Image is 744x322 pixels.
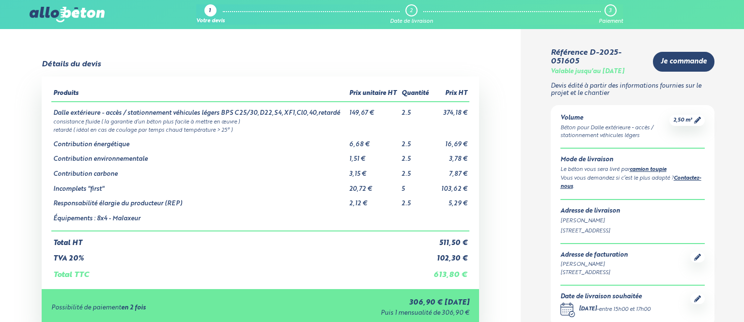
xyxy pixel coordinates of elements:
[400,178,431,193] td: 5
[560,124,669,140] div: Béton pour Dalle extérieure - accès / stationnement véhicules légers
[560,217,705,225] div: [PERSON_NAME]
[431,86,469,102] th: Prix HT
[347,86,400,102] th: Prix unitaire HT
[51,86,347,102] th: Produits
[400,193,431,208] td: 2.5
[267,310,469,317] div: Puis 1 mensualité de 306,90 €
[400,148,431,163] td: 2.5
[400,163,431,178] td: 2.5
[51,305,267,312] div: Possibilité de paiement
[347,163,400,178] td: 3,15 €
[551,48,645,66] div: Référence D-2025-051605
[609,8,611,14] div: 3
[51,178,347,193] td: Incomplets "first"
[51,208,347,231] td: Équipements : 8x4 - Malaxeur
[209,8,211,15] div: 1
[431,263,469,279] td: 613,80 €
[347,193,400,208] td: 2,12 €
[51,125,469,134] td: retardé ( idéal en cas de coulage par temps chaud température > 25° )
[431,247,469,263] td: 102,30 €
[51,231,431,247] td: Total HT
[551,68,624,76] div: Valable jusqu'au [DATE]
[599,4,623,25] a: 3 Paiement
[51,163,347,178] td: Contribution carbone
[400,86,431,102] th: Quantité
[51,247,431,263] td: TVA 20%
[51,263,431,279] td: Total TTC
[560,252,628,259] div: Adresse de facturation
[390,4,433,25] a: 2 Date de livraison
[560,156,705,164] div: Mode de livraison
[560,293,651,301] div: Date de livraison souhaitée
[347,178,400,193] td: 20,72 €
[400,134,431,149] td: 2.5
[661,58,707,66] span: Je commande
[560,166,705,174] div: Le béton vous sera livré par
[51,148,347,163] td: Contribution environnementale
[599,306,651,314] div: entre 15h00 et 17h00
[347,134,400,149] td: 6,68 €
[51,117,469,125] td: consistance fluide ( la garantie d’un béton plus facile à mettre en œuvre )
[390,18,433,25] div: Date de livraison
[560,269,628,277] div: [STREET_ADDRESS]
[400,102,431,117] td: 2.5
[347,102,400,117] td: 149,67 €
[196,4,225,25] a: 1 Votre devis
[560,227,705,235] div: [STREET_ADDRESS]
[347,148,400,163] td: 1,51 €
[560,208,705,215] div: Adresse de livraison
[431,148,469,163] td: 3,78 €
[42,60,101,69] div: Détails du devis
[599,18,623,25] div: Paiement
[30,7,104,22] img: allobéton
[121,305,146,311] strong: en 2 fois
[51,193,347,208] td: Responsabilité élargie du producteur (REP)
[196,18,225,25] div: Votre devis
[431,178,469,193] td: 103,62 €
[431,193,469,208] td: 5,29 €
[431,163,469,178] td: 7,87 €
[267,299,469,307] div: 306,90 € [DATE]
[579,306,597,314] div: [DATE]
[579,306,651,314] div: -
[560,115,669,122] div: Volume
[51,102,347,117] td: Dalle extérieure - accès / stationnement véhicules légers BPS C25/30,D22,S4,XF1,Cl0,40,retardé
[431,231,469,247] td: 511,50 €
[653,52,714,72] a: Je commande
[551,83,714,97] p: Devis édité à partir des informations fournies sur le projet et le chantier
[630,167,666,172] a: camion toupie
[431,134,469,149] td: 16,69 €
[410,8,413,14] div: 2
[560,261,628,269] div: [PERSON_NAME]
[431,102,469,117] td: 374,18 €
[51,134,347,149] td: Contribution énergétique
[658,284,733,311] iframe: Help widget launcher
[560,174,705,192] div: Vous vous demandez si c’est le plus adapté ? .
